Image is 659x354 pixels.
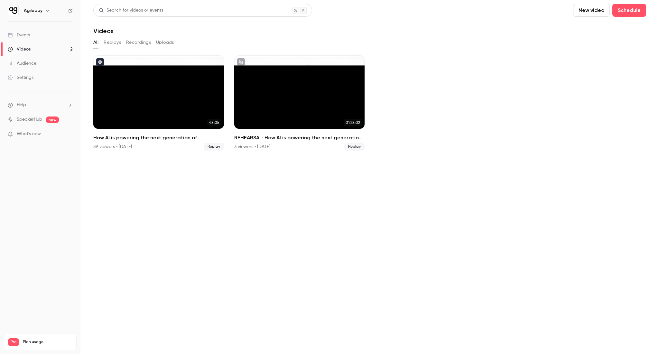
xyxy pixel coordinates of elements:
span: Replay [344,143,365,151]
button: unpublished [237,58,245,66]
button: Replays [104,37,121,48]
button: Uploads [156,37,174,48]
span: Replay [204,143,224,151]
div: Settings [8,74,33,81]
button: Recordings [126,37,151,48]
a: 01:28:02REHEARSAL: How AI is powering the next generation of professional services operations3 vi... [234,55,365,151]
button: All [93,37,98,48]
a: SpeakerHub [17,116,42,123]
a: 48:05How AI is powering the next generation of professional services operations39 viewers • [DATE... [93,55,224,151]
span: Help [17,102,26,108]
h6: Agileday [24,7,42,14]
button: published [96,58,104,66]
span: 01:28:02 [344,119,362,126]
span: Pro [8,338,19,346]
h1: Videos [93,27,114,35]
h2: REHEARSAL: How AI is powering the next generation of professional services operations [234,134,365,142]
li: help-dropdown-opener [8,102,73,108]
div: Search for videos or events [99,7,163,14]
div: 3 viewers • [DATE] [234,144,270,150]
span: Plan usage [23,340,72,345]
ul: Videos [93,55,646,151]
iframe: Noticeable Trigger [65,131,73,137]
li: REHEARSAL: How AI is powering the next generation of professional services operations [234,55,365,151]
h2: How AI is powering the next generation of professional services operations [93,134,224,142]
span: 48:05 [207,119,221,126]
div: Events [8,32,30,38]
section: Videos [93,4,646,350]
span: new [46,116,59,123]
span: What's new [17,131,41,137]
button: Schedule [612,4,646,17]
img: Agileday [8,5,18,16]
li: How AI is powering the next generation of professional services operations [93,55,224,151]
div: Videos [8,46,31,52]
div: Audience [8,60,36,67]
button: New video [573,4,610,17]
div: 39 viewers • [DATE] [93,144,132,150]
